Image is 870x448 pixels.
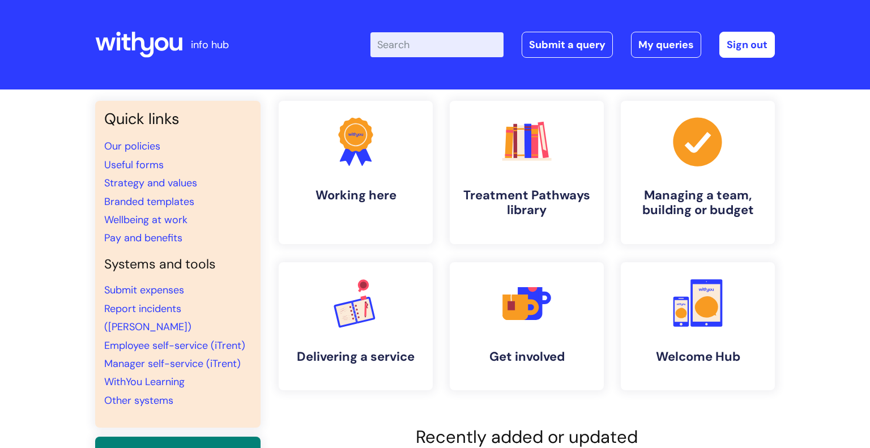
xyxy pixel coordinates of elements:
a: Wellbeing at work [104,213,187,227]
a: Submit a query [522,32,613,58]
a: Our policies [104,139,160,153]
h4: Systems and tools [104,257,251,272]
a: Branded templates [104,195,194,208]
p: info hub [191,36,229,54]
a: Get involved [450,262,604,390]
h3: Quick links [104,110,251,128]
div: | - [370,32,775,58]
a: WithYou Learning [104,375,185,389]
h4: Welcome Hub [630,349,766,364]
h2: Recently added or updated [279,426,775,447]
a: Working here [279,101,433,244]
a: Delivering a service [279,262,433,390]
h4: Get involved [459,349,595,364]
input: Search [370,32,504,57]
a: Sign out [719,32,775,58]
a: My queries [631,32,701,58]
h4: Treatment Pathways library [459,188,595,218]
h4: Delivering a service [288,349,424,364]
a: Employee self-service (iTrent) [104,339,245,352]
a: Pay and benefits [104,231,182,245]
h4: Working here [288,188,424,203]
a: Submit expenses [104,283,184,297]
h4: Managing a team, building or budget [630,188,766,218]
a: Managing a team, building or budget [621,101,775,244]
a: Welcome Hub [621,262,775,390]
a: Report incidents ([PERSON_NAME]) [104,302,191,334]
a: Strategy and values [104,176,197,190]
a: Useful forms [104,158,164,172]
a: Manager self-service (iTrent) [104,357,241,370]
a: Other systems [104,394,173,407]
a: Treatment Pathways library [450,101,604,244]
